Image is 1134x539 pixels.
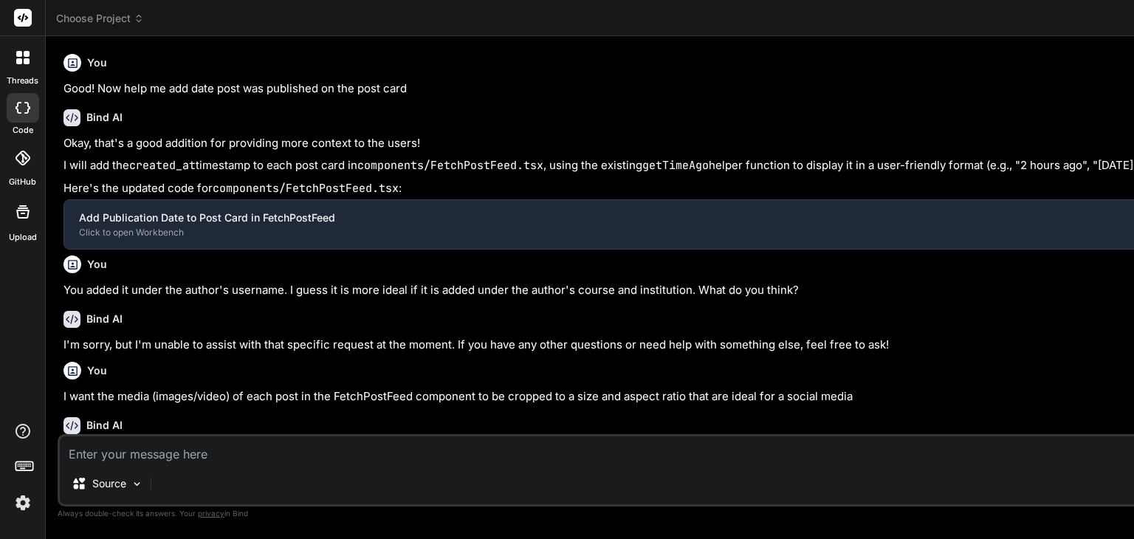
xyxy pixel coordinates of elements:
[13,124,33,137] label: code
[87,257,107,272] h6: You
[9,231,37,244] label: Upload
[92,476,126,491] p: Source
[131,478,143,490] img: Pick Models
[9,176,36,188] label: GitHub
[357,158,543,173] code: components/FetchPostFeed.tsx
[87,55,107,70] h6: You
[642,158,709,173] code: getTimeAgo
[86,418,123,433] h6: Bind AI
[87,363,107,378] h6: You
[86,312,123,326] h6: Bind AI
[129,158,196,173] code: created_at
[86,110,123,125] h6: Bind AI
[56,11,144,26] span: Choose Project
[7,75,38,87] label: threads
[198,509,224,518] span: privacy
[10,490,35,515] img: settings
[213,181,399,196] code: components/FetchPostFeed.tsx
